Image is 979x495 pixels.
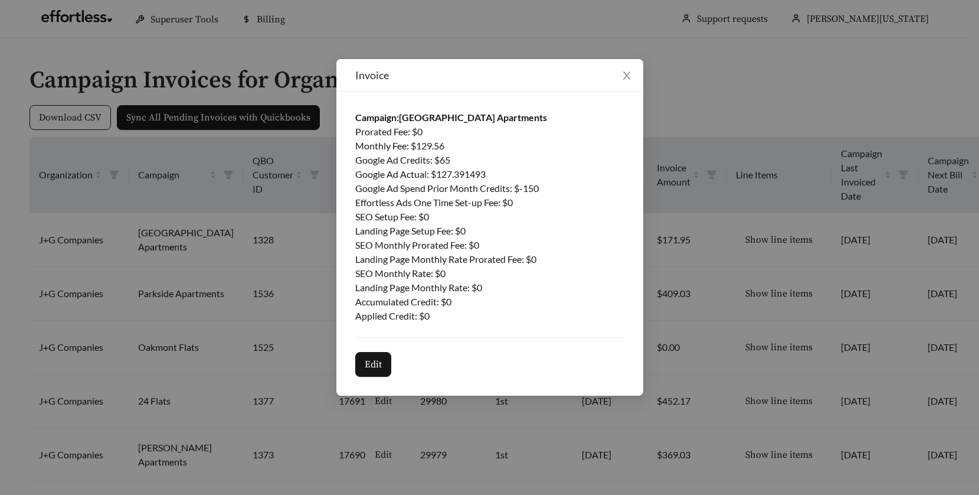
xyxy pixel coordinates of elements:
[355,295,624,309] div: Accumulated Credit : $ 0
[355,224,624,238] div: Landing Page Setup Fee : $ 0
[355,210,624,224] div: SEO Setup Fee : $ 0
[355,167,624,181] div: Google Ad Actual : $ 127.391493
[355,153,624,167] div: Google Ad Credits : $ 65
[355,281,624,295] div: Landing Page Monthly Rate : $ 0
[355,112,547,123] strong: Campaign: [GEOGRAPHIC_DATA] Apartments
[355,196,624,210] div: Effortless Ads One Time Set-up Fee : $ 0
[355,125,624,139] div: Prorated Fee : $ 0
[355,181,624,196] div: Google Ad Spend Prior Month Credits : $ -150
[355,252,624,266] div: Landing Page Monthly Rate Prorated Fee : $ 0
[355,238,624,252] div: SEO Monthly Prorated Fee : $ 0
[621,70,632,81] span: close
[355,309,624,323] div: Applied Credit : $ 0
[610,59,643,92] button: Close
[365,357,382,372] span: Edit
[355,352,391,377] button: Edit
[355,139,624,153] div: Monthly Fee : $ 129.56
[355,266,624,281] div: SEO Monthly Rate : $ 0
[355,69,624,82] div: Invoice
